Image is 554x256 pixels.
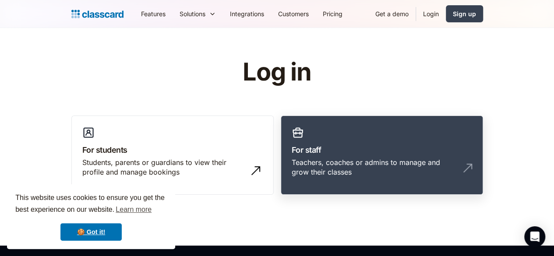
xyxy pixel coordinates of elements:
[82,158,245,177] div: Students, parents or guardians to view their profile and manage bookings
[416,4,446,24] a: Login
[173,4,223,24] div: Solutions
[114,203,153,216] a: learn more about cookies
[281,116,483,195] a: For staffTeachers, coaches or admins to manage and grow their classes
[180,9,205,18] div: Solutions
[292,144,472,156] h3: For staff
[292,158,455,177] div: Teachers, coaches or admins to manage and grow their classes
[60,223,122,241] a: dismiss cookie message
[368,4,416,24] a: Get a demo
[453,9,476,18] div: Sign up
[82,144,263,156] h3: For students
[271,4,316,24] a: Customers
[7,184,175,249] div: cookieconsent
[134,4,173,24] a: Features
[15,193,167,216] span: This website uses cookies to ensure you get the best experience on our website.
[71,116,274,195] a: For studentsStudents, parents or guardians to view their profile and manage bookings
[446,5,483,22] a: Sign up
[223,4,271,24] a: Integrations
[524,226,545,247] div: Open Intercom Messenger
[71,8,124,20] a: home
[138,59,416,86] h1: Log in
[316,4,349,24] a: Pricing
